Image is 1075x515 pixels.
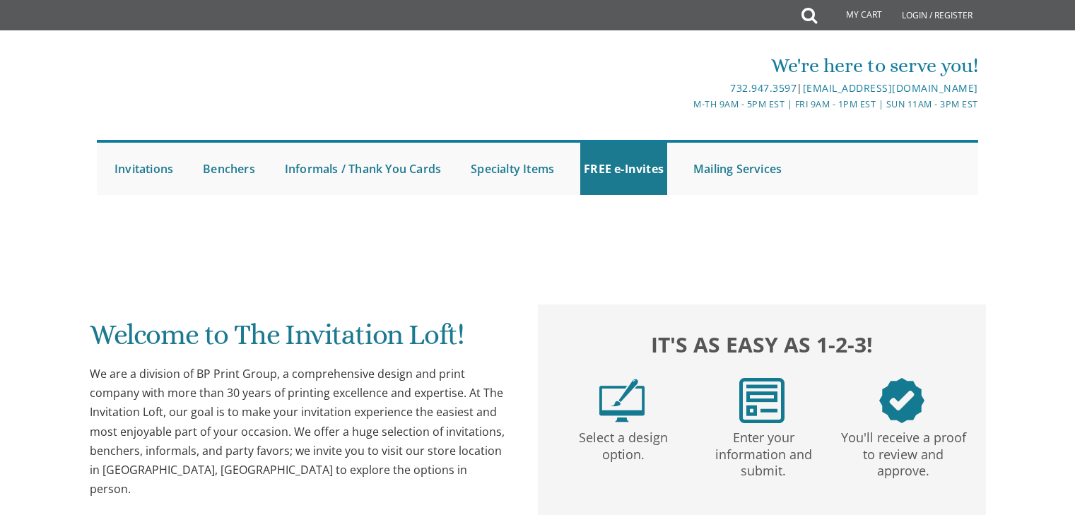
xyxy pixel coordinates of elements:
h2: It's as easy as 1-2-3! [552,328,972,360]
div: We are a division of BP Print Group, a comprehensive design and print company with more than 30 y... [90,365,510,499]
p: You'll receive a proof to review and approve. [836,423,970,480]
p: Enter your information and submit. [696,423,830,480]
div: We're here to serve you! [392,52,978,80]
a: Invitations [111,143,177,195]
h1: Welcome to The Invitation Loft! [90,319,510,361]
a: Informals / Thank You Cards [281,143,445,195]
img: step1.png [599,378,645,423]
a: 732.947.3597 [730,81,797,95]
a: My Cart [816,1,892,30]
img: step3.png [879,378,924,423]
a: FREE e-Invites [580,143,667,195]
div: M-Th 9am - 5pm EST | Fri 9am - 1pm EST | Sun 11am - 3pm EST [392,97,978,112]
p: Select a design option. [556,423,691,463]
a: [EMAIL_ADDRESS][DOMAIN_NAME] [803,81,978,95]
a: Specialty Items [467,143,558,195]
div: | [392,80,978,97]
img: step2.png [739,378,785,423]
a: Benchers [199,143,259,195]
a: Mailing Services [690,143,785,195]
